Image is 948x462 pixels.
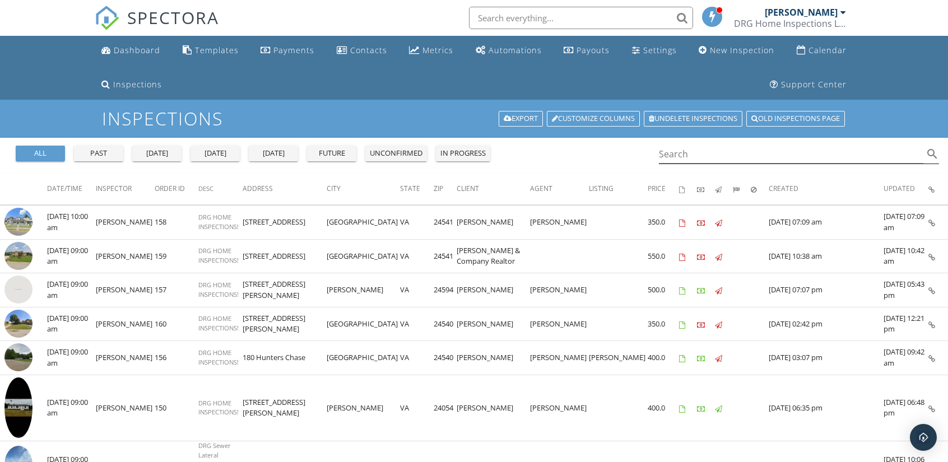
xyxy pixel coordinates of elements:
th: Date/Time: Not sorted. [47,174,96,205]
td: [DATE] 09:00 am [47,341,96,375]
a: Support Center [765,74,851,95]
span: Date/Time [47,184,82,193]
td: [DATE] 09:00 am [47,375,96,441]
th: Agreements signed: Not sorted. [679,174,697,205]
img: streetview [4,343,32,371]
div: Calendar [808,45,847,55]
span: Agent [530,184,552,193]
td: [PERSON_NAME] [327,375,400,441]
td: [PERSON_NAME] [530,273,589,307]
th: Order ID: Not sorted. [155,174,198,205]
th: State: Not sorted. [400,174,434,205]
td: 160 [155,307,198,341]
img: streetview [4,276,32,304]
span: Order ID [155,184,185,193]
a: Old inspections page [746,111,845,127]
th: Paid: Not sorted. [697,174,715,205]
td: [DATE] 10:42 am [884,239,928,273]
td: 24540 [434,341,457,375]
td: [STREET_ADDRESS][PERSON_NAME] [243,375,327,441]
td: 24594 [434,273,457,307]
td: 157 [155,273,198,307]
a: Customize Columns [547,111,640,127]
td: VA [400,239,434,273]
td: [PERSON_NAME] [457,375,530,441]
img: 9489139%2Fcover_photos%2FPg2SVSuzf1dzUvny8ni2%2Fsmall.png [4,377,32,438]
a: Templates [178,40,243,61]
td: [DATE] 07:09 am [884,206,928,240]
td: VA [400,307,434,341]
input: Search [659,145,923,164]
td: [STREET_ADDRESS] [243,239,327,273]
div: unconfirmed [370,148,422,159]
td: 24541 [434,239,457,273]
i: search [926,147,939,161]
div: Metrics [422,45,453,55]
td: [PERSON_NAME] [327,273,400,307]
a: New Inspection [694,40,779,61]
button: past [74,146,123,161]
td: [DATE] 06:35 pm [769,375,884,441]
span: SPECTORA [127,6,219,29]
button: [DATE] [249,146,298,161]
button: unconfirmed [365,146,427,161]
div: Payouts [577,45,610,55]
div: [DATE] [195,148,235,159]
td: [DATE] 03:07 pm [769,341,884,375]
td: [DATE] 06:48 pm [884,375,928,441]
span: DRG HOME INSPECTIONS! [198,213,239,231]
a: Calendar [792,40,851,61]
td: 150 [155,375,198,441]
span: Updated [884,184,915,193]
span: Created [769,184,798,193]
span: DRG HOME INSPECTIONS! [198,399,239,417]
span: DRG HOME INSPECTIONS! [198,348,239,366]
td: [DATE] 09:00 am [47,239,96,273]
th: Client: Not sorted. [457,174,530,205]
td: [PERSON_NAME] [589,341,648,375]
span: Listing [589,184,614,193]
th: Listing: Not sorted. [589,174,648,205]
button: in progress [436,146,490,161]
th: Canceled: Not sorted. [751,174,769,205]
input: Search everything... [469,7,693,29]
img: streetview [4,310,32,338]
td: [STREET_ADDRESS][PERSON_NAME] [243,307,327,341]
td: 500.0 [648,273,679,307]
td: [PERSON_NAME] [457,206,530,240]
th: Desc: Not sorted. [198,174,243,205]
div: Dashboard [114,45,160,55]
h1: Inspections [102,109,846,128]
td: 180 Hunters Chase [243,341,327,375]
td: VA [400,341,434,375]
td: [PERSON_NAME] [530,307,589,341]
div: Support Center [781,79,847,90]
td: VA [400,273,434,307]
td: [PERSON_NAME] [96,307,155,341]
td: VA [400,375,434,441]
img: The Best Home Inspection Software - Spectora [95,6,119,30]
td: [DATE] 10:00 am [47,206,96,240]
a: Payouts [559,40,614,61]
td: [PERSON_NAME] [96,273,155,307]
div: in progress [440,148,486,159]
td: 400.0 [648,375,679,441]
td: [PERSON_NAME] [96,341,155,375]
td: [DATE] 07:09 am [769,206,884,240]
th: Agent: Not sorted. [530,174,589,205]
a: Settings [628,40,681,61]
td: [GEOGRAPHIC_DATA] [327,239,400,273]
span: Inspector [96,184,132,193]
td: [PERSON_NAME] [457,307,530,341]
button: [DATE] [132,146,182,161]
div: Automations [489,45,542,55]
div: all [20,148,61,159]
div: [DATE] [253,148,294,159]
span: Price [648,184,666,193]
button: [DATE] [190,146,240,161]
span: DRG HOME INSPECTIONS! [198,314,239,332]
td: 550.0 [648,239,679,273]
img: streetview [4,208,32,236]
td: [DATE] 09:42 am [884,341,928,375]
td: [PERSON_NAME] [96,206,155,240]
